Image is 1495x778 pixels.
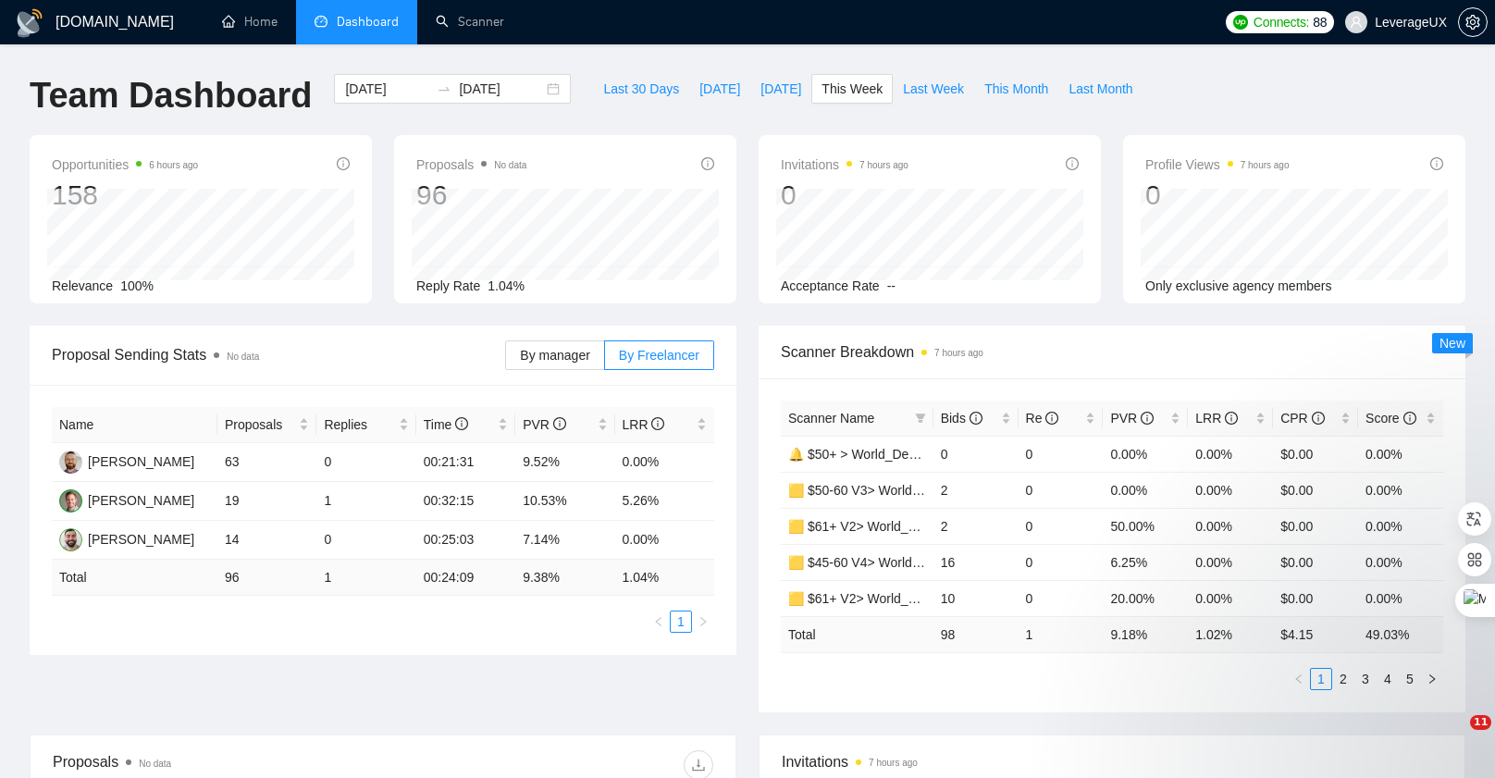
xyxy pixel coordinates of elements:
td: 0 [316,443,415,482]
span: user [1350,16,1363,29]
td: 0.00% [1103,472,1188,508]
span: Relevance [52,278,113,293]
span: No data [227,352,259,362]
td: 0.00% [615,443,714,482]
span: Time [424,417,468,432]
a: setting [1458,15,1488,30]
li: Next Page [692,611,714,633]
button: [DATE] [689,74,750,104]
td: 9.18 % [1103,616,1188,652]
td: 2 [933,472,1019,508]
span: This Week [822,79,883,99]
span: filter [911,404,930,432]
td: $0.00 [1273,544,1358,580]
button: right [692,611,714,633]
img: logo [15,8,44,38]
td: 1.04 % [615,560,714,596]
td: 5.26% [615,482,714,521]
div: 0 [781,178,908,213]
span: By Freelancer [619,348,699,363]
div: 96 [416,178,526,213]
td: 0 [1019,544,1104,580]
td: $0.00 [1273,472,1358,508]
a: searchScanner [436,14,504,30]
span: filter [915,413,926,424]
span: info-circle [1045,412,1058,425]
div: [PERSON_NAME] [88,451,194,472]
td: 0 [933,436,1019,472]
button: This Week [811,74,893,104]
span: left [653,616,664,627]
td: 0.00% [1188,472,1273,508]
a: TV[PERSON_NAME] [59,492,194,507]
span: info-circle [553,417,566,430]
span: Invitations [782,750,1442,773]
td: 7.14% [515,521,614,560]
span: Bids [941,411,982,426]
span: Proposals [225,414,295,435]
img: TV [59,489,82,512]
td: 2 [933,508,1019,544]
span: PVR [523,417,566,432]
td: 0 [316,521,415,560]
img: upwork-logo.png [1233,15,1248,30]
span: Proposal Sending Stats [52,343,505,366]
th: Name [52,407,217,443]
td: 0 [1019,436,1104,472]
li: Previous Page [648,611,670,633]
span: Replies [324,414,394,435]
span: Score [1365,411,1415,426]
span: info-circle [651,417,664,430]
td: 63 [217,443,316,482]
td: 10.53% [515,482,614,521]
td: 14 [217,521,316,560]
input: Start date [345,79,429,99]
span: Invitations [781,154,908,176]
td: 00:21:31 [416,443,515,482]
span: 1.04% [488,278,525,293]
span: swap-right [437,81,451,96]
td: 0.00% [1103,436,1188,472]
td: 00:25:03 [416,521,515,560]
td: 1 [316,482,415,521]
span: info-circle [1225,412,1238,425]
td: 00:32:15 [416,482,515,521]
div: [PERSON_NAME] [88,529,194,550]
span: [DATE] [760,79,801,99]
td: 9.38 % [515,560,614,596]
span: download [685,758,712,772]
td: $0.00 [1273,508,1358,544]
a: 🔔 $50+ > World_Design Only_General [788,447,1016,462]
a: 🟨 $50-60 V3> World_Design Only_Roman-Web Design_General [788,483,1167,498]
span: info-circle [455,417,468,430]
td: 0.00% [1358,436,1443,472]
a: 🟨 $45-60 V4> World_Design+Dev_Antony-Front-End_General [788,555,1153,570]
span: 100% [120,278,154,293]
span: Opportunities [52,154,198,176]
span: info-circle [1066,157,1079,170]
time: 7 hours ago [859,160,908,170]
span: No data [494,160,526,170]
span: setting [1459,15,1487,30]
td: 0.00% [1188,508,1273,544]
li: 1 [670,611,692,633]
button: Last Week [893,74,974,104]
span: No data [139,759,171,769]
button: This Month [974,74,1058,104]
td: 6.25% [1103,544,1188,580]
span: 88 [1313,12,1327,32]
button: left [648,611,670,633]
span: Proposals [416,154,526,176]
td: 16 [933,544,1019,580]
span: Last Week [903,79,964,99]
span: info-circle [1430,157,1443,170]
a: AK[PERSON_NAME] [59,453,194,468]
span: By manager [520,348,589,363]
span: PVR [1110,411,1154,426]
span: New [1439,336,1465,351]
td: 0.00% [1358,472,1443,508]
span: dashboard [315,15,327,28]
a: RL[PERSON_NAME] [59,531,194,546]
td: 00:24:09 [416,560,515,596]
td: 19 [217,482,316,521]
